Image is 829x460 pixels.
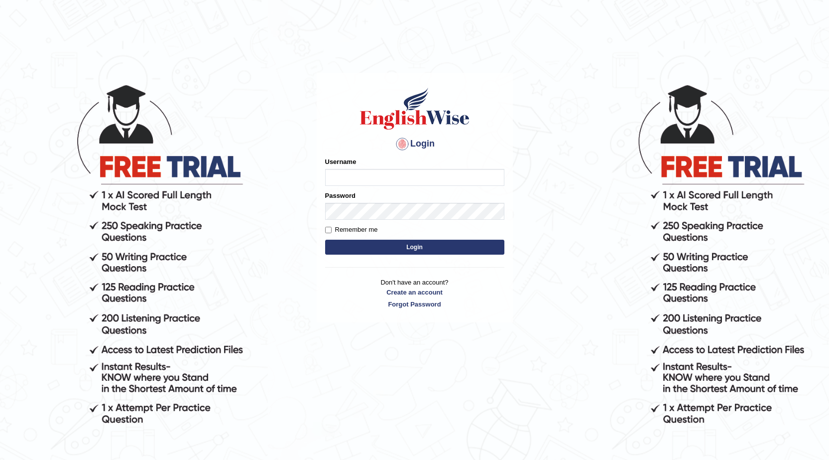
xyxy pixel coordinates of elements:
[325,227,332,233] input: Remember me
[325,191,355,200] label: Password
[325,278,504,308] p: Don't have an account?
[325,300,504,309] a: Forgot Password
[325,136,504,152] h4: Login
[358,86,472,131] img: Logo of English Wise sign in for intelligent practice with AI
[325,288,504,297] a: Create an account
[325,157,356,166] label: Username
[325,225,378,235] label: Remember me
[325,240,504,255] button: Login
